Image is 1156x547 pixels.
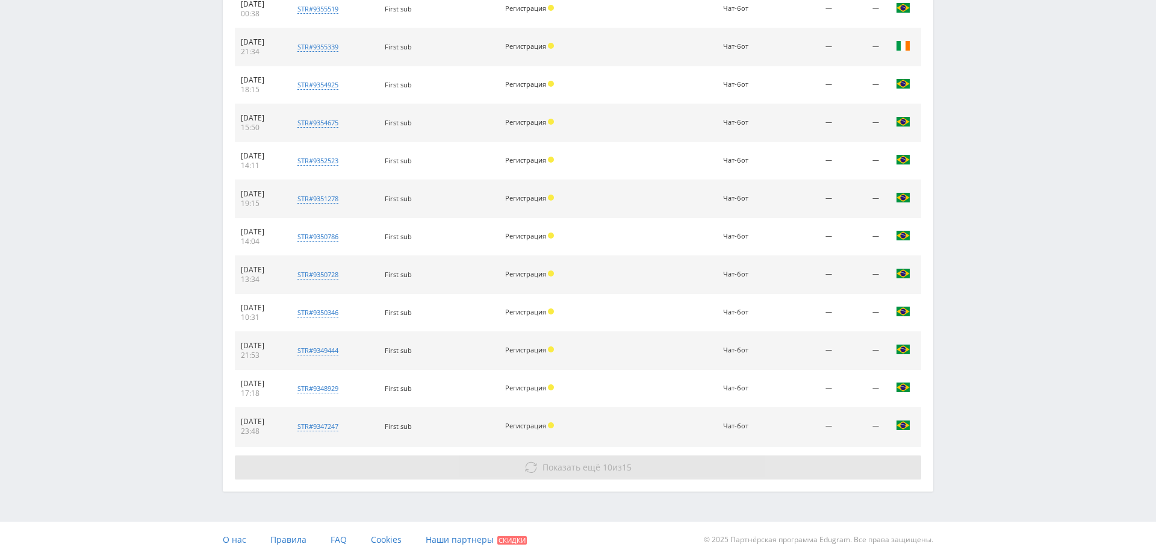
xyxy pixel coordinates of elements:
td: — [838,294,885,332]
img: bra.png [896,152,910,167]
span: Cookies [371,534,402,545]
div: Чат-бот [723,81,765,89]
img: bra.png [896,266,910,281]
div: [DATE] [241,265,280,275]
span: Регистрация [505,269,546,278]
span: Холд [548,195,554,201]
span: Регистрация [505,4,546,13]
div: 19:15 [241,199,280,208]
div: 21:34 [241,47,280,57]
span: Холд [548,233,554,239]
div: 23:48 [241,427,280,436]
td: — [771,256,837,294]
span: First sub [385,232,412,241]
span: Наши партнеры [426,534,494,545]
td: — [771,218,837,256]
img: bra.png [896,1,910,15]
td: — [838,104,885,142]
div: 18:15 [241,85,280,95]
div: Чат-бот [723,5,765,13]
td: — [771,28,837,66]
img: bra.png [896,228,910,243]
span: First sub [385,4,412,13]
span: Холд [548,119,554,125]
div: str#9351278 [297,194,338,204]
td: — [838,370,885,408]
div: [DATE] [241,227,280,237]
span: First sub [385,194,412,203]
div: [DATE] [241,113,280,123]
div: Чат-бот [723,157,765,164]
td: — [838,28,885,66]
span: Скидки [497,536,527,545]
div: 14:11 [241,161,280,170]
div: str#9350346 [297,308,338,317]
div: 21:53 [241,351,280,360]
span: Регистрация [505,383,546,392]
button: Показать ещё 10из15 [235,455,921,480]
span: Регистрация [505,307,546,316]
span: Холд [548,5,554,11]
div: [DATE] [241,341,280,351]
div: Чат-бот [723,119,765,127]
img: irl.png [896,39,910,53]
span: Холд [548,384,554,390]
span: Регистрация [505,42,546,51]
span: Холд [548,81,554,87]
td: — [771,332,837,370]
span: FAQ [331,534,347,545]
div: [DATE] [241,189,280,199]
div: str#9349444 [297,346,338,355]
div: Чат-бот [723,43,765,51]
span: Холд [548,270,554,277]
td: — [771,180,837,218]
span: О нас [223,534,246,545]
span: Регистрация [505,193,546,202]
span: Показать ещё [542,461,600,473]
img: bra.png [896,304,910,319]
div: str#9347247 [297,422,338,431]
span: Холд [548,43,554,49]
div: [DATE] [241,75,280,85]
span: First sub [385,308,412,317]
div: 15:50 [241,123,280,133]
span: Регистрация [505,117,546,127]
div: [DATE] [241,37,280,47]
span: First sub [385,42,412,51]
img: bra.png [896,342,910,357]
span: Регистрация [505,155,546,164]
td: — [838,408,885,446]
span: Регистрация [505,231,546,240]
div: Чат-бот [723,346,765,354]
div: Чат-бот [723,308,765,316]
div: str#9352523 [297,156,338,166]
div: [DATE] [241,303,280,313]
span: Регистрация [505,345,546,354]
span: First sub [385,270,412,279]
div: str#9354925 [297,80,338,90]
div: 00:38 [241,9,280,19]
span: из [542,461,632,473]
td: — [771,408,837,446]
td: — [771,294,837,332]
span: Правила [270,534,306,545]
div: Чат-бот [723,233,765,240]
img: bra.png [896,190,910,205]
div: str#9348929 [297,384,338,393]
img: bra.png [896,114,910,129]
div: 10:31 [241,313,280,322]
div: 13:34 [241,275,280,284]
span: First sub [385,80,412,89]
div: Чат-бот [723,422,765,430]
td: — [838,142,885,180]
span: Холд [548,157,554,163]
span: Холд [548,422,554,428]
td: — [838,332,885,370]
td: — [838,256,885,294]
div: Чат-бот [723,195,765,202]
span: First sub [385,384,412,393]
div: str#9355339 [297,42,338,52]
span: First sub [385,346,412,355]
div: [DATE] [241,417,280,427]
td: — [771,142,837,180]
